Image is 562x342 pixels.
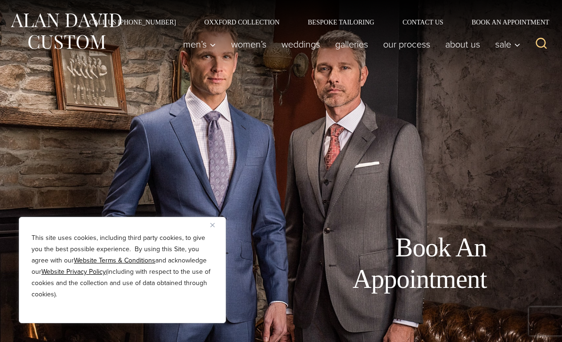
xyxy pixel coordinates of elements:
[74,255,155,265] a: Website Terms & Conditions
[75,19,553,25] nav: Secondary Navigation
[9,10,122,52] img: Alan David Custom
[495,40,521,49] span: Sale
[274,35,328,54] a: weddings
[530,33,553,56] button: View Search Form
[41,267,106,277] a: Website Privacy Policy
[438,35,488,54] a: About Us
[328,35,376,54] a: Galleries
[376,35,438,54] a: Our Process
[275,232,487,295] h1: Book An Appointment
[388,19,458,25] a: Contact Us
[176,35,525,54] nav: Primary Navigation
[210,219,222,231] button: Close
[75,19,190,25] a: Call Us [PHONE_NUMBER]
[183,40,216,49] span: Men’s
[294,19,388,25] a: Bespoke Tailoring
[32,232,213,300] p: This site uses cookies, including third party cookies, to give you the best possible experience. ...
[210,223,215,227] img: Close
[224,35,274,54] a: Women’s
[190,19,294,25] a: Oxxford Collection
[458,19,553,25] a: Book an Appointment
